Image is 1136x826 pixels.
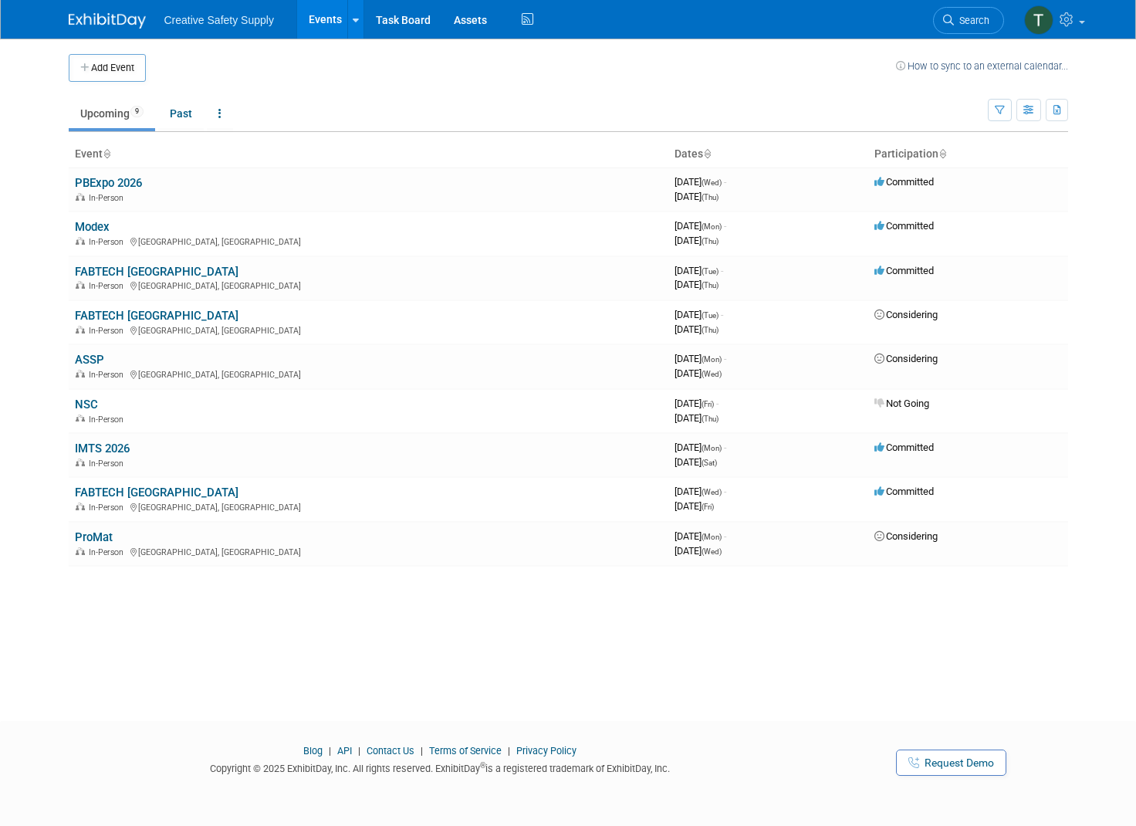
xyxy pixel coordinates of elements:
[702,370,722,378] span: (Wed)
[674,176,726,188] span: [DATE]
[89,326,128,336] span: In-Person
[76,370,85,377] img: In-Person Event
[89,281,128,291] span: In-Person
[724,220,726,232] span: -
[130,106,144,117] span: 9
[674,309,723,320] span: [DATE]
[480,761,485,770] sup: ®
[69,13,146,29] img: ExhibitDay
[89,237,128,247] span: In-Person
[76,193,85,201] img: In-Person Event
[724,530,726,542] span: -
[76,503,85,510] img: In-Person Event
[103,147,110,160] a: Sort by Event Name
[702,281,718,289] span: (Thu)
[89,193,128,203] span: In-Person
[75,176,142,190] a: PBExpo 2026
[75,265,238,279] a: FABTECH [GEOGRAPHIC_DATA]
[89,503,128,513] span: In-Person
[325,745,335,757] span: |
[724,353,726,364] span: -
[721,265,723,276] span: -
[75,279,662,291] div: [GEOGRAPHIC_DATA], [GEOGRAPHIC_DATA]
[674,442,726,453] span: [DATE]
[874,530,938,542] span: Considering
[702,400,714,408] span: (Fri)
[716,398,718,409] span: -
[954,15,989,26] span: Search
[702,193,718,201] span: (Thu)
[896,750,1006,776] a: Request Demo
[868,141,1068,168] th: Participation
[721,309,723,320] span: -
[429,745,502,757] a: Terms of Service
[354,745,364,757] span: |
[674,398,718,409] span: [DATE]
[158,99,204,128] a: Past
[417,745,427,757] span: |
[674,412,718,424] span: [DATE]
[702,533,722,541] span: (Mon)
[702,503,714,511] span: (Fri)
[674,486,726,497] span: [DATE]
[75,530,113,544] a: ProMat
[674,367,722,379] span: [DATE]
[76,547,85,555] img: In-Person Event
[69,141,668,168] th: Event
[337,745,352,757] a: API
[75,309,238,323] a: FABTECH [GEOGRAPHIC_DATA]
[75,367,662,380] div: [GEOGRAPHIC_DATA], [GEOGRAPHIC_DATA]
[69,54,146,82] button: Add Event
[896,60,1068,72] a: How to sync to an external calendar...
[75,500,662,513] div: [GEOGRAPHIC_DATA], [GEOGRAPHIC_DATA]
[674,456,717,468] span: [DATE]
[164,14,274,26] span: Creative Safety Supply
[69,99,155,128] a: Upcoming9
[1024,5,1053,35] img: Thom Cheney
[89,370,128,380] span: In-Person
[938,147,946,160] a: Sort by Participation Type
[674,235,718,246] span: [DATE]
[674,323,718,335] span: [DATE]
[668,141,868,168] th: Dates
[874,309,938,320] span: Considering
[674,353,726,364] span: [DATE]
[75,220,110,234] a: Modex
[89,547,128,557] span: In-Person
[75,323,662,336] div: [GEOGRAPHIC_DATA], [GEOGRAPHIC_DATA]
[874,265,934,276] span: Committed
[702,326,718,334] span: (Thu)
[674,530,726,542] span: [DATE]
[76,281,85,289] img: In-Person Event
[76,459,85,466] img: In-Person Event
[76,237,85,245] img: In-Person Event
[702,355,722,364] span: (Mon)
[874,486,934,497] span: Committed
[703,147,711,160] a: Sort by Start Date
[933,7,1004,34] a: Search
[702,488,722,496] span: (Wed)
[75,442,130,455] a: IMTS 2026
[702,237,718,245] span: (Thu)
[724,176,726,188] span: -
[75,486,238,499] a: FABTECH [GEOGRAPHIC_DATA]
[702,415,718,423] span: (Thu)
[702,444,722,452] span: (Mon)
[724,442,726,453] span: -
[674,500,714,512] span: [DATE]
[674,220,726,232] span: [DATE]
[874,353,938,364] span: Considering
[75,235,662,247] div: [GEOGRAPHIC_DATA], [GEOGRAPHIC_DATA]
[89,459,128,469] span: In-Person
[702,222,722,231] span: (Mon)
[76,415,85,422] img: In-Person Event
[303,745,323,757] a: Blog
[874,442,934,453] span: Committed
[89,415,128,425] span: In-Person
[674,191,718,202] span: [DATE]
[69,758,813,776] div: Copyright © 2025 ExhibitDay, Inc. All rights reserved. ExhibitDay is a registered trademark of Ex...
[75,398,98,411] a: NSC
[367,745,414,757] a: Contact Us
[504,745,514,757] span: |
[874,398,929,409] span: Not Going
